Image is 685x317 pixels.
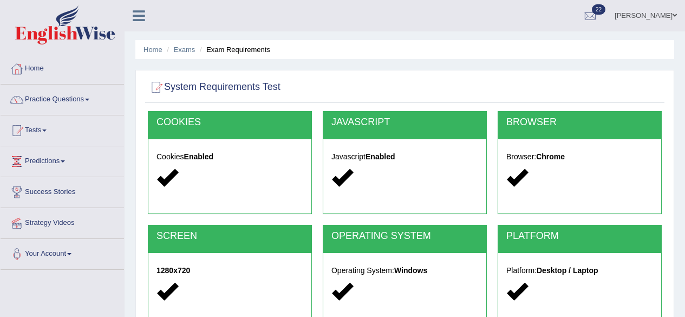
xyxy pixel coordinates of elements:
[1,85,124,112] a: Practice Questions
[148,79,280,95] h2: System Requirements Test
[1,146,124,173] a: Predictions
[366,152,395,161] strong: Enabled
[156,266,190,275] strong: 1280x720
[331,153,478,161] h5: Javascript
[592,4,605,15] span: 22
[506,231,653,242] h2: PLATFORM
[536,152,565,161] strong: Chrome
[1,115,124,143] a: Tests
[156,117,303,128] h2: COOKIES
[174,46,195,54] a: Exams
[506,153,653,161] h5: Browser:
[1,208,124,235] a: Strategy Videos
[156,153,303,161] h5: Cookies
[331,267,478,275] h5: Operating System:
[537,266,598,275] strong: Desktop / Laptop
[1,54,124,81] a: Home
[506,267,653,275] h5: Platform:
[143,46,162,54] a: Home
[394,266,427,275] strong: Windows
[197,44,270,55] li: Exam Requirements
[331,117,478,128] h2: JAVASCRIPT
[506,117,653,128] h2: BROWSER
[184,152,213,161] strong: Enabled
[1,177,124,204] a: Success Stories
[156,231,303,242] h2: SCREEN
[1,239,124,266] a: Your Account
[331,231,478,242] h2: OPERATING SYSTEM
